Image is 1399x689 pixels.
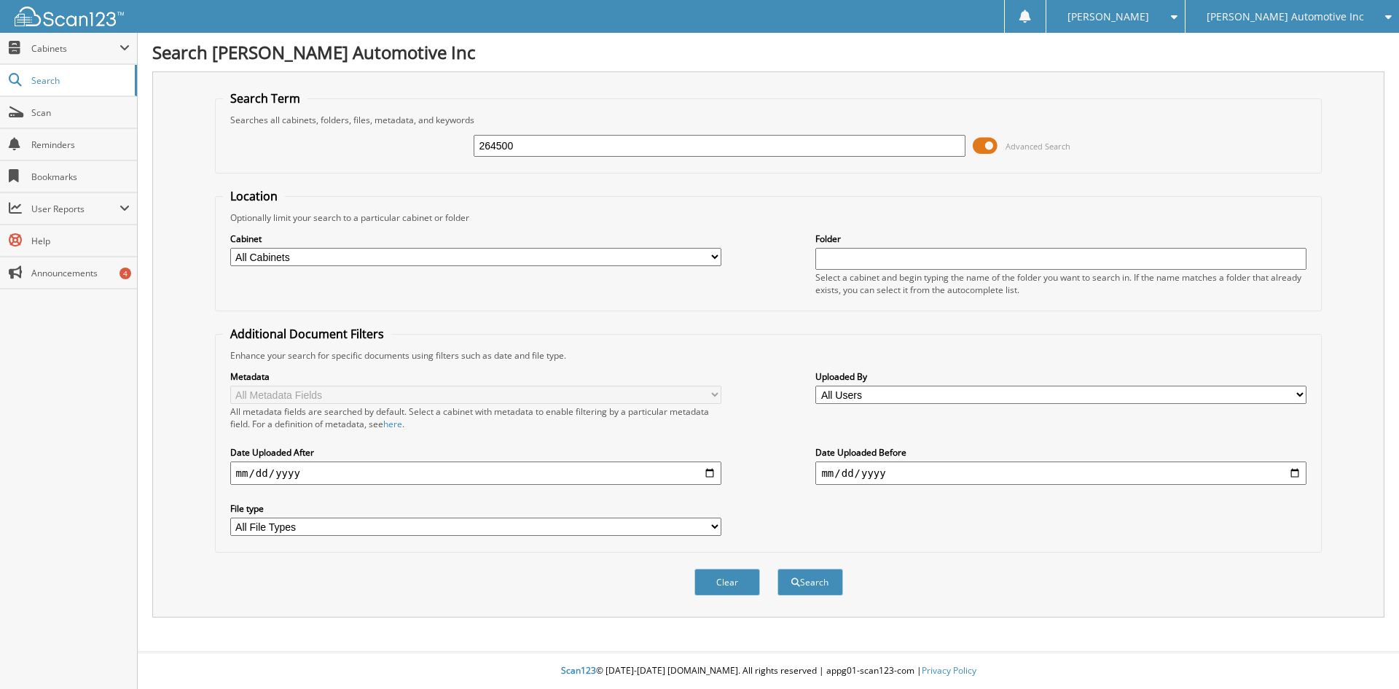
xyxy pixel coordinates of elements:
[31,235,130,247] span: Help
[119,268,131,279] div: 4
[230,462,721,485] input: start
[230,233,721,245] label: Cabinet
[31,139,130,151] span: Reminders
[223,114,1314,126] div: Searches all cabinets, folders, files, metadata, and keywords
[815,271,1306,296] div: Select a cabinet and begin typing the name of the folder you want to search in. If the name match...
[922,664,976,677] a: Privacy Policy
[230,502,721,515] label: File type
[815,233,1306,245] label: Folder
[561,664,596,677] span: Scan123
[383,418,402,430] a: here
[31,42,119,55] span: Cabinets
[1006,141,1070,152] span: Advanced Search
[1207,12,1364,21] span: [PERSON_NAME] Automotive Inc
[31,106,130,119] span: Scan
[223,211,1314,224] div: Optionally limit your search to a particular cabinet or folder
[815,446,1306,459] label: Date Uploaded Before
[223,90,307,106] legend: Search Term
[15,7,124,26] img: scan123-logo-white.svg
[815,370,1306,383] label: Uploaded By
[777,569,843,596] button: Search
[31,74,128,87] span: Search
[230,405,721,430] div: All metadata fields are searched by default. Select a cabinet with metadata to enable filtering b...
[230,370,721,383] label: Metadata
[31,267,130,279] span: Announcements
[223,349,1314,362] div: Enhance your search for specific documents using filters such as date and file type.
[815,462,1306,485] input: end
[138,653,1399,689] div: © [DATE]-[DATE] [DOMAIN_NAME]. All rights reserved | appg01-scan123-com |
[1067,12,1149,21] span: [PERSON_NAME]
[152,40,1384,64] h1: Search [PERSON_NAME] Automotive Inc
[223,326,391,342] legend: Additional Document Filters
[1326,619,1399,689] iframe: Chat Widget
[31,171,130,183] span: Bookmarks
[223,188,285,204] legend: Location
[694,569,760,596] button: Clear
[230,446,721,459] label: Date Uploaded After
[31,203,119,215] span: User Reports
